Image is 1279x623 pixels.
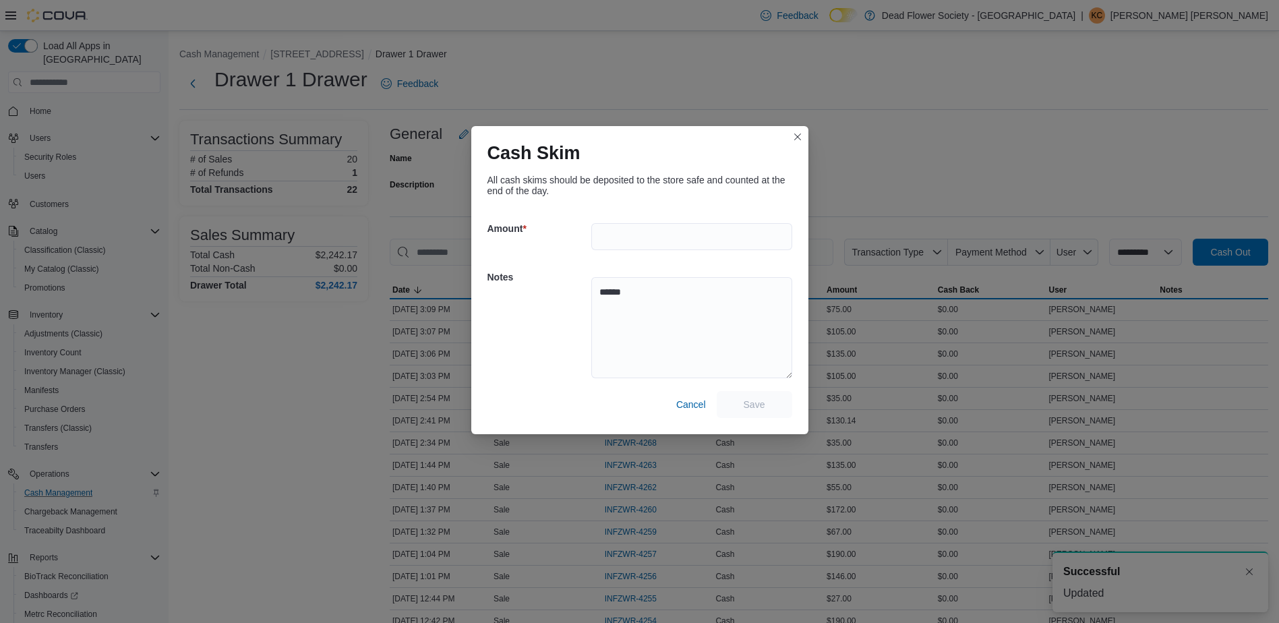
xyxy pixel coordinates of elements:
button: Closes this modal window [790,129,806,145]
button: Cancel [671,391,711,418]
div: All cash skims should be deposited to the store safe and counted at the end of the day. [487,175,792,196]
h5: Notes [487,264,589,291]
h1: Cash Skim [487,142,581,164]
h5: Amount [487,215,589,242]
span: Cancel [676,398,706,411]
button: Save [717,391,792,418]
span: Save [744,398,765,411]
